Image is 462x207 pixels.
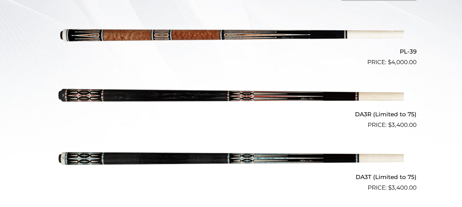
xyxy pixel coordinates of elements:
img: DA3R (Limited to 75) [58,70,404,127]
bdi: 3,400.00 [388,184,417,191]
h2: PL-39 [46,45,417,58]
a: PL-39 $4,000.00 [46,6,417,66]
bdi: 4,000.00 [388,59,417,65]
img: DA3T (Limited to 75) [58,132,404,190]
a: DA3R (Limited to 75) $3,400.00 [46,70,417,130]
h2: DA3R (Limited to 75) [46,108,417,121]
bdi: 3,400.00 [388,121,417,128]
span: $ [388,121,392,128]
a: DA3T (Limited to 75) $3,400.00 [46,132,417,192]
span: $ [388,184,392,191]
h2: DA3T (Limited to 75) [46,171,417,183]
span: $ [388,59,391,65]
img: PL-39 [58,6,404,64]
